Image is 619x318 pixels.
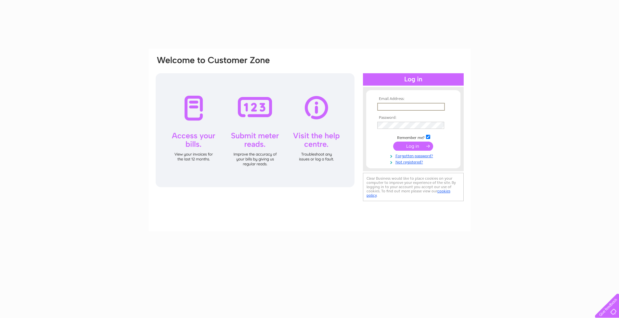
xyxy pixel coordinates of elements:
[377,152,451,159] a: Forgotten password?
[376,134,451,140] td: Remember me?
[376,97,451,101] th: Email Address:
[363,173,464,201] div: Clear Business would like to place cookies on your computer to improve your experience of the sit...
[393,142,433,151] input: Submit
[367,189,450,198] a: cookies policy
[377,159,451,165] a: Not registered?
[376,116,451,120] th: Password:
